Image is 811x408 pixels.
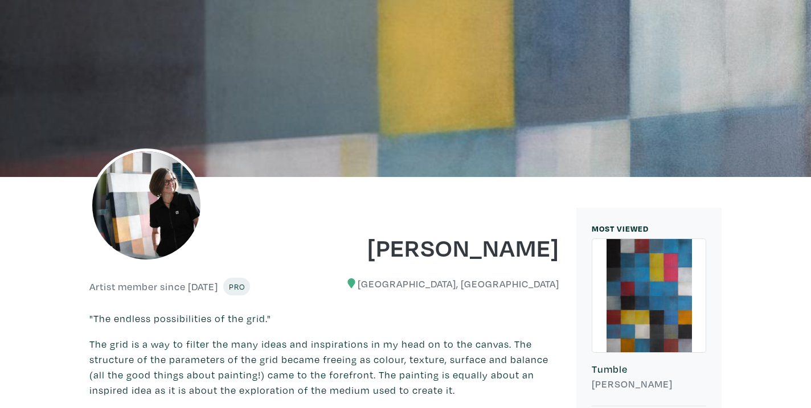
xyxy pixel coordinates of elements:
[592,378,706,390] h6: [PERSON_NAME]
[592,223,649,234] small: MOST VIEWED
[89,311,559,326] p: "The endless possibilities of the grid."
[592,363,706,376] h6: Tumble
[228,281,245,292] span: Pro
[333,278,560,290] h6: [GEOGRAPHIC_DATA], [GEOGRAPHIC_DATA]
[89,336,559,398] p: The grid is a way to filter the many ideas and inspirations in my head on to the canvas. The stru...
[89,281,218,293] h6: Artist member since [DATE]
[89,149,203,262] img: phpThumb.php
[592,238,706,406] a: Tumble [PERSON_NAME]
[333,232,560,262] h1: [PERSON_NAME]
